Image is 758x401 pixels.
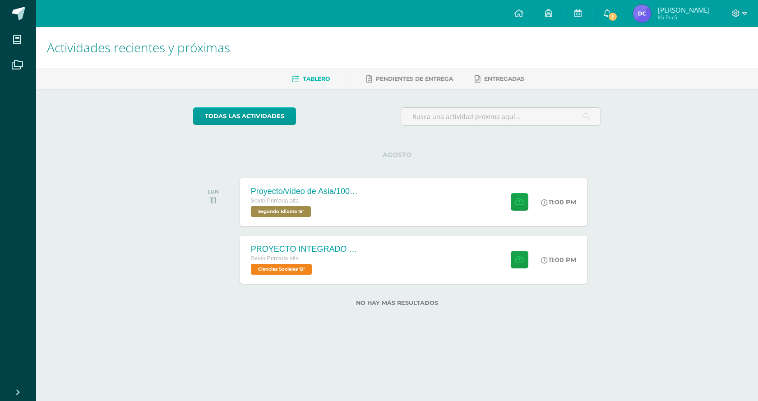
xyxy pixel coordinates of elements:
a: Tablero [291,72,330,86]
a: todas las Actividades [193,107,296,125]
span: Mi Perfil [658,14,710,21]
span: Tablero [303,75,330,82]
span: [PERSON_NAME] [658,5,710,14]
div: PROYECTO INTEGRADO DE CIENCIAS SOCIALES Y KAQCHIQUEL, VALOR 30 PUNTOS. [251,244,359,254]
div: 11 [208,195,219,206]
span: AGOSTO [368,151,426,159]
span: Pendientes de entrega [376,75,453,82]
span: Actividades recientes y próximas [47,39,230,56]
span: Entregadas [484,75,524,82]
a: Pendientes de entrega [366,72,453,86]
div: 11:00 PM [541,198,576,206]
label: No hay más resultados [193,300,601,306]
input: Busca una actividad próxima aquí... [401,108,601,125]
span: Sexto Primaria alta [251,198,299,204]
span: 1 [607,12,617,22]
span: Segundo Idioma 'B' [251,206,311,217]
div: Proyecto/vídeo de Asia/100ptos. [251,187,359,196]
div: LUN [208,189,219,195]
img: 4596988c5e1abc7ede25a908b30c246e.png [633,5,651,23]
div: 11:00 PM [541,256,576,264]
a: Entregadas [475,72,524,86]
span: Sexto Primaria alta [251,255,299,262]
span: Ciencias Sociales 'B' [251,264,312,275]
